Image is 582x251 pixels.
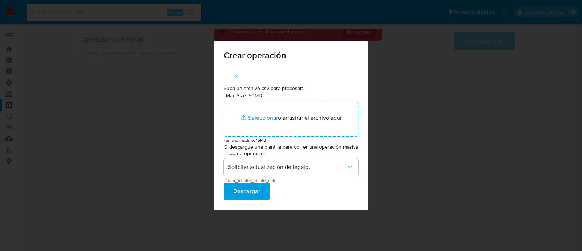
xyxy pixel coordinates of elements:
span: Tipo de operación [226,151,360,156]
button: Solicitar actualización de legajo. [224,158,358,176]
span: (user_id, site_id, pld_risk) [226,179,360,183]
small: Tamaño máximo: 15MB [224,137,266,143]
p: O descargue una plantilla para correr una operación masiva [224,144,358,151]
button: Descargar [224,183,270,200]
span: Crear operación [224,51,358,60]
span: Descargar [233,183,260,199]
span: Solicitar actualización de legajo. [228,164,347,171]
p: Suba un archivo csv para procesar: [224,85,358,92]
label: Max Size: 50MB [226,92,262,99]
